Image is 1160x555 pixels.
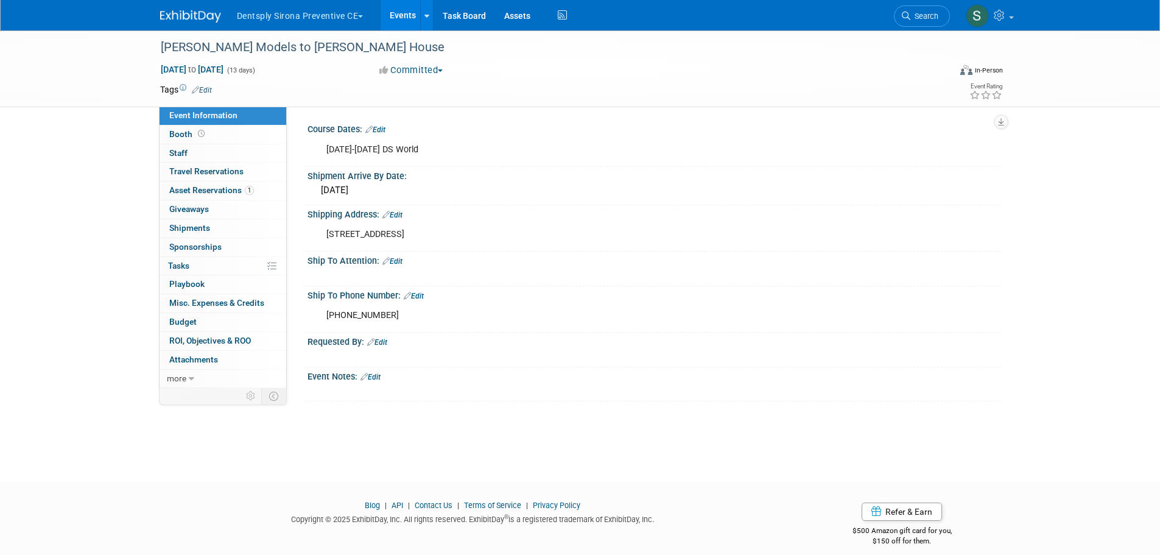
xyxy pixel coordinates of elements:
[308,333,1000,348] div: Requested By:
[169,148,188,158] span: Staff
[160,83,212,96] td: Tags
[186,65,198,74] span: to
[160,10,221,23] img: ExhibitDay
[360,373,381,381] a: Edit
[160,370,286,388] a: more
[308,205,1000,221] div: Shipping Address:
[169,317,197,327] span: Budget
[160,64,224,75] span: [DATE] [DATE]
[405,501,413,510] span: |
[226,66,255,74] span: (13 days)
[382,257,402,266] a: Edit
[169,242,222,252] span: Sponsorships
[375,64,448,77] button: Committed
[160,351,286,369] a: Attachments
[317,181,991,200] div: [DATE]
[804,536,1000,546] div: $150 off for them.
[169,336,251,345] span: ROI, Objectives & ROO
[318,303,866,328] div: [PHONE_NUMBER]
[156,37,932,58] div: [PERSON_NAME] Models to [PERSON_NAME] House
[160,257,286,275] a: Tasks
[969,83,1002,90] div: Event Rating
[160,200,286,219] a: Giveaways
[454,501,462,510] span: |
[167,373,186,383] span: more
[169,204,209,214] span: Giveaways
[365,501,380,510] a: Blog
[894,5,950,27] a: Search
[318,138,866,162] div: [DATE]-[DATE] DS World
[504,514,508,520] sup: ®
[523,501,531,510] span: |
[404,292,424,300] a: Edit
[160,107,286,125] a: Event Information
[318,222,866,247] div: [STREET_ADDRESS]
[382,501,390,510] span: |
[966,4,989,27] img: Samantha Meyers
[169,129,207,139] span: Booth
[192,86,212,94] a: Edit
[169,166,244,176] span: Travel Reservations
[160,313,286,331] a: Budget
[308,286,1000,302] div: Ship To Phone Number:
[169,110,237,120] span: Event Information
[878,63,1004,82] div: Event Format
[261,388,286,404] td: Toggle Event Tabs
[308,167,1000,182] div: Shipment Arrive By Date:
[169,355,218,364] span: Attachments
[160,144,286,163] a: Staff
[245,186,254,195] span: 1
[308,252,1000,267] div: Ship To Attention:
[382,211,402,219] a: Edit
[241,388,262,404] td: Personalize Event Tab Strip
[464,501,521,510] a: Terms of Service
[160,163,286,181] a: Travel Reservations
[160,125,286,144] a: Booth
[160,275,286,294] a: Playbook
[415,501,452,510] a: Contact Us
[804,518,1000,546] div: $500 Amazon gift card for you,
[392,501,403,510] a: API
[308,367,1000,383] div: Event Notes:
[160,238,286,256] a: Sponsorships
[169,298,264,308] span: Misc. Expenses & Credits
[862,503,942,521] a: Refer & Earn
[974,66,1003,75] div: In-Person
[533,501,580,510] a: Privacy Policy
[960,65,972,75] img: Format-Inperson.png
[160,219,286,238] a: Shipments
[195,129,207,138] span: Booth not reserved yet
[308,120,1000,136] div: Course Dates:
[910,12,938,21] span: Search
[169,185,254,195] span: Asset Reservations
[160,511,786,525] div: Copyright © 2025 ExhibitDay, Inc. All rights reserved. ExhibitDay is a registered trademark of Ex...
[160,332,286,350] a: ROI, Objectives & ROO
[160,182,286,200] a: Asset Reservations1
[169,223,210,233] span: Shipments
[168,261,189,270] span: Tasks
[169,279,205,289] span: Playbook
[365,125,385,134] a: Edit
[367,338,387,347] a: Edit
[160,294,286,313] a: Misc. Expenses & Credits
